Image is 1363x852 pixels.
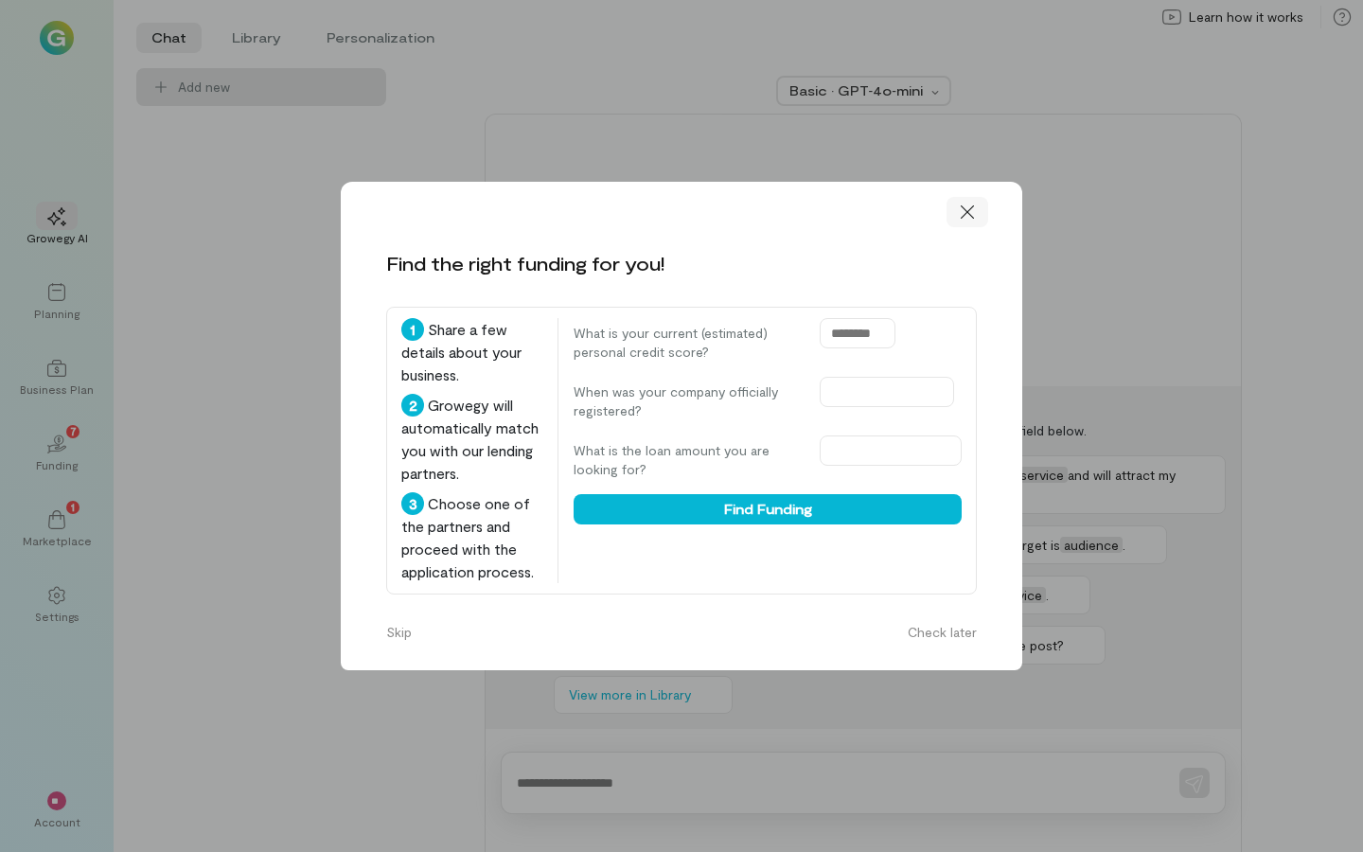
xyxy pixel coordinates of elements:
div: Choose one of the partners and proceed with the application process. [401,492,542,583]
div: 1 [401,318,424,341]
div: 3 [401,492,424,515]
label: When was your company officially registered? [574,382,801,420]
button: Find Funding [574,494,962,524]
div: Share a few details about your business. [401,318,542,386]
div: Growegy will automatically match you with our lending partners. [401,394,542,485]
label: What is the loan amount you are looking for? [574,441,801,479]
label: What is your current (estimated) personal credit score? [574,324,801,362]
button: Skip [375,617,423,648]
button: Check later [896,617,988,648]
div: Find the right funding for you! [386,250,664,276]
div: 2 [401,394,424,417]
